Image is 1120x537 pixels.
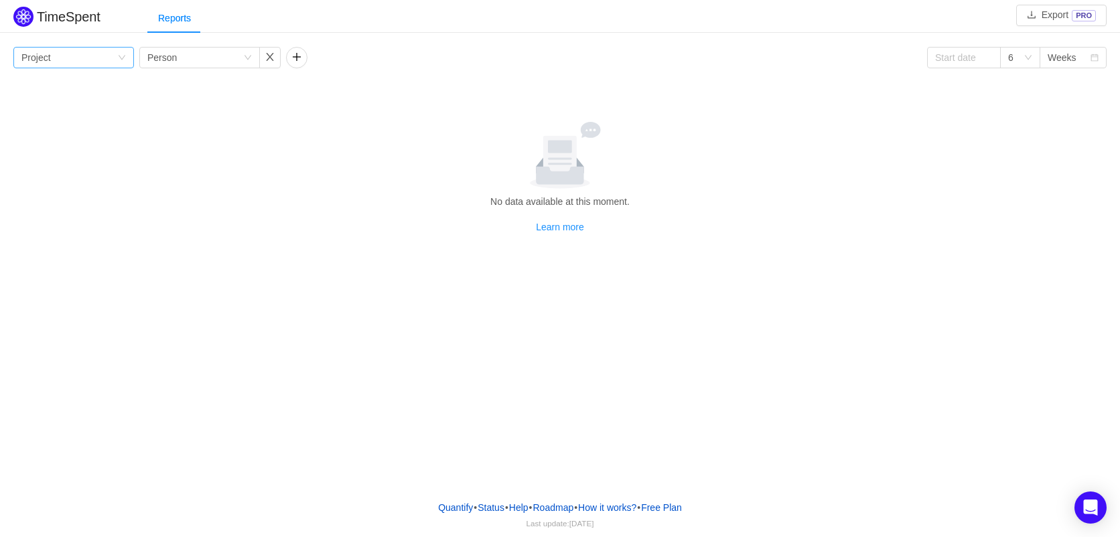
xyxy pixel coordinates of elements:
a: Quantify [437,497,474,518]
a: Roadmap [533,497,575,518]
span: [DATE] [569,519,594,528]
button: icon: plus [286,47,307,68]
button: How it works? [577,497,637,518]
i: icon: down [118,54,126,63]
div: Reports [147,3,202,33]
div: Weeks [1048,48,1076,68]
div: Project [21,48,51,68]
button: icon: downloadExportPRO [1016,5,1107,26]
button: icon: close [259,47,281,68]
h2: TimeSpent [37,9,100,24]
img: Quantify logo [13,7,33,27]
a: Help [508,497,529,518]
div: Open Intercom Messenger [1074,491,1107,524]
span: No data available at this moment. [490,196,630,207]
span: • [474,502,477,513]
span: • [505,502,508,513]
i: icon: calendar [1091,54,1099,63]
i: icon: down [244,54,252,63]
a: Status [477,497,505,518]
input: Start date [927,47,1001,68]
button: Free Plan [640,497,683,518]
div: 6 [1008,48,1013,68]
a: Learn more [536,222,584,232]
span: • [637,502,640,513]
span: • [529,502,533,513]
i: icon: down [1024,54,1032,63]
div: Person [147,48,177,68]
span: Last update: [527,519,594,528]
span: • [574,502,577,513]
